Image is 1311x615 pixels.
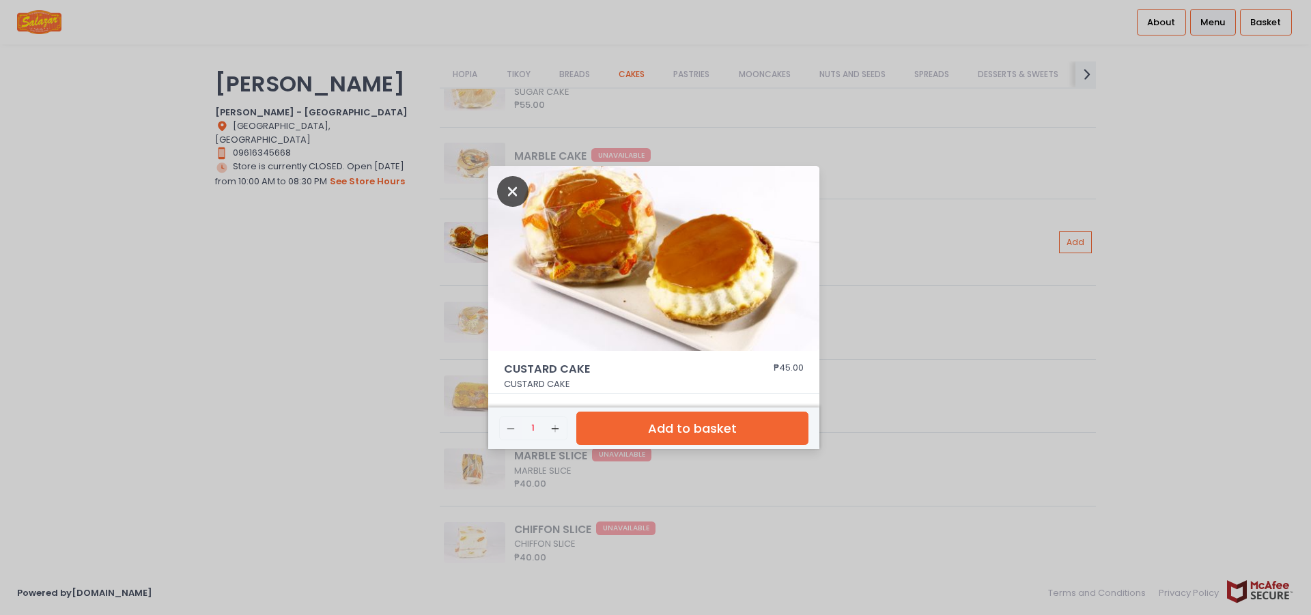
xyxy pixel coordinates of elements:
span: CUSTARD CAKE [504,361,729,377]
button: Close [497,184,528,197]
button: Add to basket [576,412,808,445]
img: CUSTARD CAKE [488,166,819,352]
div: ₱45.00 [774,361,804,377]
p: CUSTARD CAKE [504,377,804,391]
